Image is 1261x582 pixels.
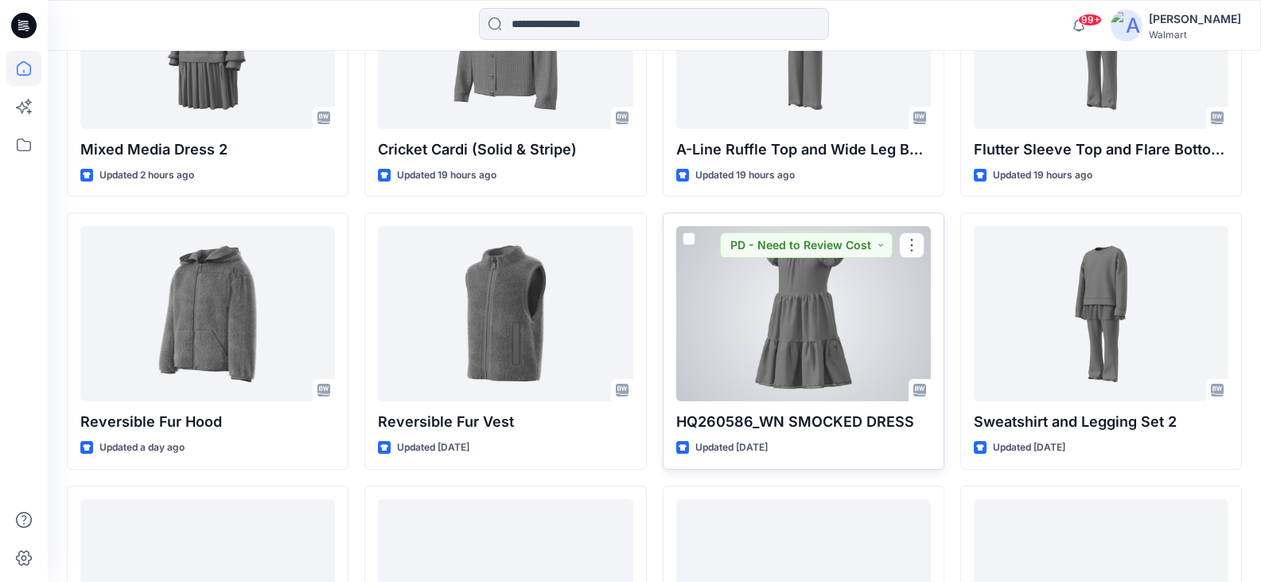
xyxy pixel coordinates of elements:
div: [PERSON_NAME] [1149,10,1241,29]
p: Updated [DATE] [397,439,469,456]
p: Updated [DATE] [993,439,1065,456]
img: avatar [1111,10,1142,41]
p: HQ260586_WN SMOCKED DRESS [676,411,931,433]
a: Reversible Fur Vest [378,226,632,401]
p: Updated 19 hours ago [993,167,1092,184]
p: Updated [DATE] [695,439,768,456]
p: Updated 19 hours ago [695,167,795,184]
p: Mixed Media Dress 2 [80,139,335,161]
a: Sweatshirt and Legging Set 2 [974,226,1228,401]
a: HQ260586_WN SMOCKED DRESS [676,226,931,401]
p: Reversible Fur Vest [378,411,632,433]
p: Sweatshirt and Legging Set 2 [974,411,1228,433]
p: Flutter Sleeve Top and Flare Bottoms Set [974,139,1228,161]
p: Updated 19 hours ago [397,167,496,184]
p: Reversible Fur Hood [80,411,335,433]
span: 99+ [1078,14,1102,26]
p: Updated 2 hours ago [99,167,194,184]
p: Updated a day ago [99,439,185,456]
a: Reversible Fur Hood [80,226,335,401]
p: Cricket Cardi (Solid & Stripe) [378,139,632,161]
p: A-Line Ruffle Top and Wide Leg Bottoms Set [676,139,931,161]
div: Walmart [1149,29,1241,41]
